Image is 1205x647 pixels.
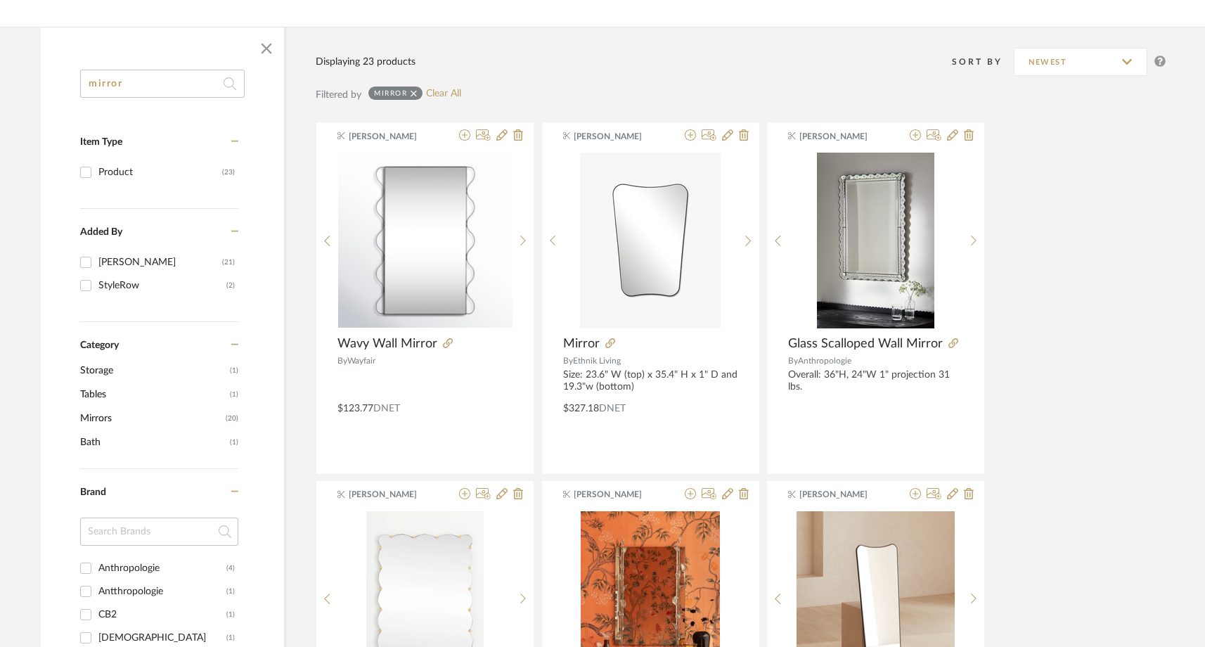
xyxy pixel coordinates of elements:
span: Mirror [563,336,600,352]
div: StyleRow [98,274,226,297]
div: Product [98,161,222,184]
span: Category [80,340,119,352]
span: DNET [599,404,626,414]
span: Tables [80,383,226,406]
input: Search within 23 results [80,70,245,98]
span: Mirrors [80,406,222,430]
span: (1) [230,431,238,454]
a: Clear All [426,88,461,100]
div: (1) [226,580,235,603]
span: Brand [80,487,106,497]
div: Sort By [952,55,1014,69]
span: [PERSON_NAME] [574,130,662,143]
span: By [337,357,347,365]
div: (1) [226,603,235,626]
span: Storage [80,359,226,383]
span: By [788,357,798,365]
span: Wayfair [347,357,375,365]
span: [PERSON_NAME] [349,130,437,143]
span: Glass Scalloped Wall Mirror [788,336,943,352]
span: By [563,357,573,365]
div: (21) [222,251,235,274]
span: DNET [373,404,400,414]
span: (1) [230,383,238,406]
span: $327.18 [563,404,599,414]
span: Anthropologie [798,357,851,365]
span: (20) [226,407,238,430]
div: Size: 23.6" W (top) x 35.4" H x 1" D and 19.3"w (bottom) [563,369,738,393]
div: Anthropologie [98,557,226,579]
span: Item Type [80,137,122,147]
div: CB2 [98,603,226,626]
div: mirror [374,89,407,98]
div: Overall: 36"H, 24"W 1" projection 31 lbs. [788,369,963,393]
span: (1) [230,359,238,382]
span: [PERSON_NAME] [349,488,437,501]
span: Added By [80,227,122,237]
div: Antthropologie [98,580,226,603]
span: Bath [80,430,226,454]
span: [PERSON_NAME] [574,488,662,501]
div: Filtered by [316,87,361,103]
span: [PERSON_NAME] [799,488,888,501]
button: Close [252,34,281,63]
div: [PERSON_NAME] [98,251,222,274]
span: Wavy Wall Mirror [337,336,437,352]
div: (4) [226,557,235,579]
input: Search Brands [80,518,238,546]
span: $123.77 [337,404,373,414]
span: Ethnik Living [573,357,621,365]
div: Displaying 23 products [316,54,415,70]
span: [PERSON_NAME] [799,130,888,143]
img: Mirror [580,153,721,328]
img: Wavy Wall Mirror [338,153,513,328]
div: (23) [222,161,235,184]
img: Glass Scalloped Wall Mirror [817,153,934,328]
div: (2) [226,274,235,297]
